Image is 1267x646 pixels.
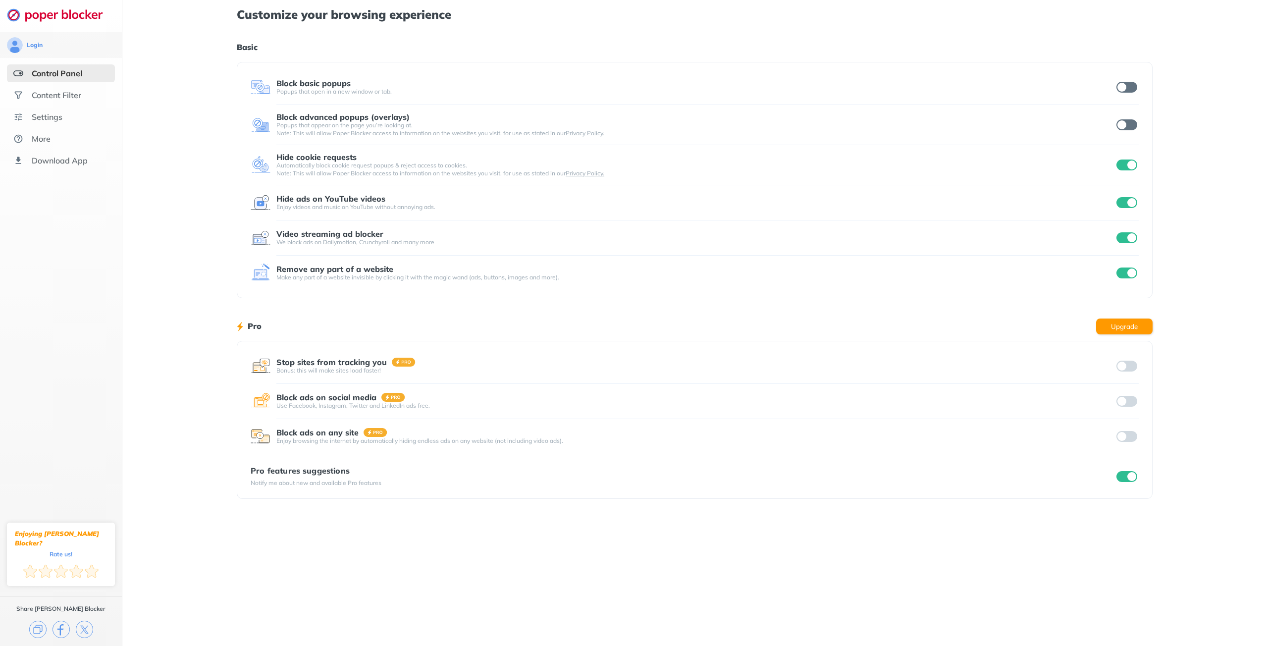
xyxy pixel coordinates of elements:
[248,320,262,332] h1: Pro
[237,8,1153,21] h1: Customize your browsing experience
[392,358,416,367] img: pro-badge.svg
[251,155,270,175] img: feature icon
[251,115,270,135] img: feature icon
[237,41,1153,54] h1: Basic
[237,321,243,332] img: lighting bolt
[251,427,270,446] img: feature icon
[276,153,357,161] div: Hide cookie requests
[276,393,376,402] div: Block ads on social media
[32,68,82,78] div: Control Panel
[76,621,93,638] img: x.svg
[276,161,1114,177] div: Automatically block cookie request popups & reject access to cookies. Note: This will allow Poper...
[276,203,1114,211] div: Enjoy videos and music on YouTube without annoying ads.
[276,112,410,121] div: Block advanced popups (overlays)
[251,466,381,475] div: Pro features suggestions
[13,112,23,122] img: settings.svg
[251,391,270,411] img: feature icon
[364,428,387,437] img: pro-badge.svg
[53,621,70,638] img: facebook.svg
[251,77,270,97] img: feature icon
[13,156,23,165] img: download-app.svg
[251,193,270,213] img: feature icon
[251,263,270,283] img: feature icon
[15,529,107,548] div: Enjoying [PERSON_NAME] Blocker?
[13,134,23,144] img: about.svg
[276,121,1114,137] div: Popups that appear on the page you’re looking at. Note: This will allow Poper Blocker access to i...
[251,228,270,248] img: feature icon
[276,229,383,238] div: Video streaming ad blocker
[276,358,387,367] div: Stop sites from tracking you
[32,90,81,100] div: Content Filter
[276,402,1114,410] div: Use Facebook, Instagram, Twitter and LinkedIn ads free.
[566,169,604,177] a: Privacy Policy.
[7,8,113,22] img: logo-webpage.svg
[381,393,405,402] img: pro-badge.svg
[276,273,1114,281] div: Make any part of a website invisible by clicking it with the magic wand (ads, buttons, images and...
[13,90,23,100] img: social.svg
[32,112,62,122] div: Settings
[50,552,72,556] div: Rate us!
[1096,319,1153,334] button: Upgrade
[32,156,88,165] div: Download App
[16,605,106,613] div: Share [PERSON_NAME] Blocker
[13,68,23,78] img: features-selected.svg
[276,238,1114,246] div: We block ads on Dailymotion, Crunchyroll and many more
[276,194,385,203] div: Hide ads on YouTube videos
[276,88,1114,96] div: Popups that open in a new window or tab.
[276,79,351,88] div: Block basic popups
[276,437,1114,445] div: Enjoy browsing the internet by automatically hiding endless ads on any website (not including vid...
[276,367,1114,375] div: Bonus: this will make sites load faster!
[566,129,604,137] a: Privacy Policy.
[32,134,51,144] div: More
[251,356,270,376] img: feature icon
[29,621,47,638] img: copy.svg
[27,41,43,49] div: Login
[276,265,393,273] div: Remove any part of a website
[7,37,23,53] img: avatar.svg
[276,428,359,437] div: Block ads on any site
[251,479,381,487] div: Notify me about new and available Pro features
